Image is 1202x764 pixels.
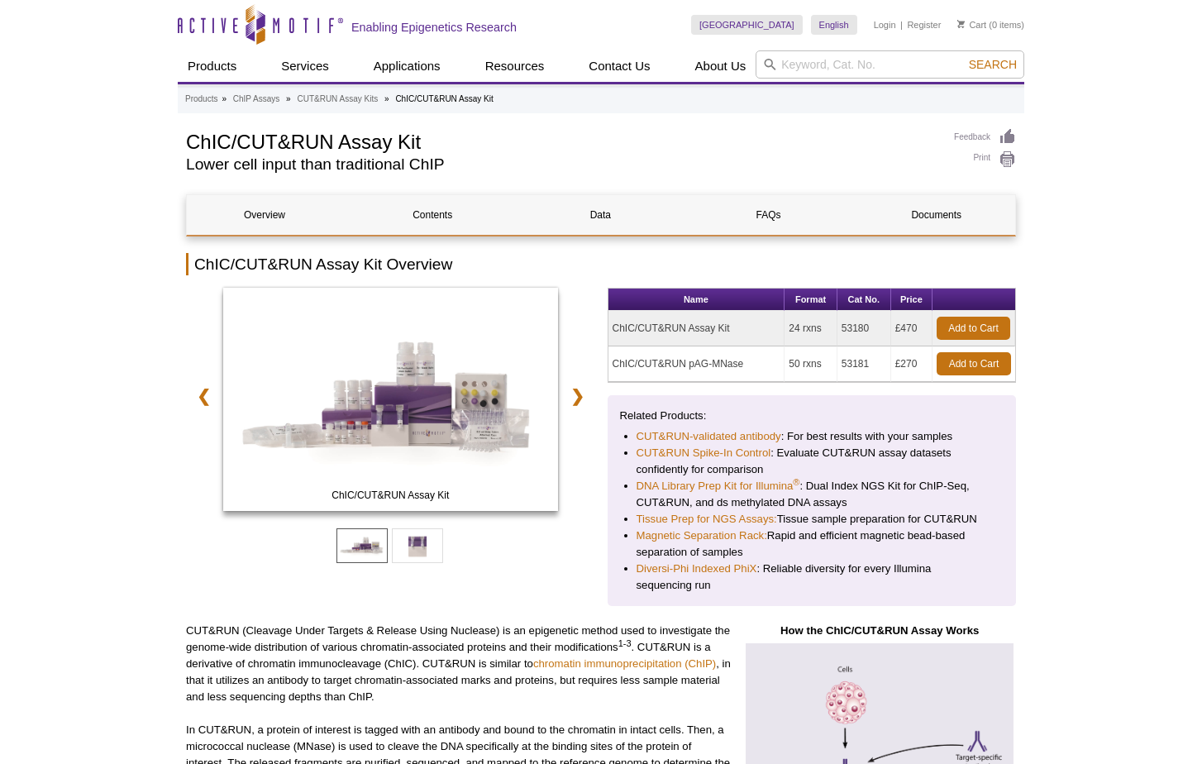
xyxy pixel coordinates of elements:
[608,289,785,311] th: Name
[691,195,847,235] a: FAQs
[964,57,1022,72] button: Search
[891,346,933,382] td: £270
[859,195,1014,235] a: Documents
[186,253,1016,275] h2: ChIC/CUT&RUN Assay Kit Overview
[579,50,660,82] a: Contact Us
[223,288,558,511] img: ChIC/CUT&RUN Assay Kit
[957,20,965,28] img: Your Cart
[618,638,632,648] sup: 1-3
[957,15,1024,35] li: (0 items)
[384,94,389,103] li: »
[811,15,857,35] a: English
[233,92,280,107] a: ChIP Assays
[937,317,1010,340] a: Add to Cart
[178,50,246,82] a: Products
[637,511,777,528] a: Tissue Prep for NGS Assays:
[620,408,1004,424] p: Related Products:
[691,15,803,35] a: [GEOGRAPHIC_DATA]
[637,478,988,511] li: : Dual Index NGS Kit for ChIP-Seq, CUT&RUN, and ds methylated DNA assays
[297,92,378,107] a: CUT&RUN Assay Kits
[874,19,896,31] a: Login
[186,157,937,172] h2: Lower cell input than traditional ChIP
[637,428,781,445] a: CUT&RUN-validated antibody
[395,94,493,103] li: ChIC/CUT&RUN Assay Kit
[475,50,555,82] a: Resources
[637,428,988,445] li: : For best results with your samples
[522,195,678,235] a: Data
[637,561,988,594] li: : Reliable diversity for every Illumina sequencing run
[785,289,837,311] th: Format
[351,20,517,35] h2: Enabling Epigenetics Research
[186,128,937,153] h1: ChIC/CUT&RUN Assay Kit
[227,487,554,504] span: ChIC/CUT&RUN Assay Kit
[954,150,1016,169] a: Print
[891,289,933,311] th: Price
[186,623,731,705] p: CUT&RUN (Cleavage Under Targets & Release Using Nuclease) is an epigenetic method used to investi...
[837,289,891,311] th: Cat No.
[685,50,756,82] a: About Us
[937,352,1011,375] a: Add to Cart
[271,50,339,82] a: Services
[187,195,342,235] a: Overview
[608,346,785,382] td: ChIC/CUT&RUN pAG-MNase
[355,195,510,235] a: Contents
[286,94,291,103] li: »
[785,346,837,382] td: 50 rxns
[364,50,451,82] a: Applications
[560,377,595,415] a: ❯
[637,478,800,494] a: DNA Library Prep Kit for Illumina®
[185,92,217,107] a: Products
[954,128,1016,146] a: Feedback
[957,19,986,31] a: Cart
[780,624,979,637] strong: How the ChIC/CUT&RUN Assay Works
[900,15,903,35] li: |
[637,561,757,577] a: Diversi-Phi Indexed PhiX
[837,346,891,382] td: 53181
[907,19,941,31] a: Register
[637,511,988,528] li: Tissue sample preparation for CUT&RUN
[637,528,988,561] li: Rapid and efficient magnetic bead-based separation of samples
[608,311,785,346] td: ChIC/CUT&RUN Assay Kit
[186,377,222,415] a: ❮
[837,311,891,346] td: 53180
[785,311,837,346] td: 24 rxns
[793,477,799,487] sup: ®
[637,445,988,478] li: : Evaluate CUT&RUN assay datasets confidently for comparison
[637,528,767,544] a: Magnetic Separation Rack:
[637,445,771,461] a: CUT&RUN Spike-In Control
[969,58,1017,71] span: Search
[222,94,227,103] li: »
[533,657,716,670] a: chromatin immunoprecipitation (ChIP)
[891,311,933,346] td: £470
[756,50,1024,79] input: Keyword, Cat. No.
[223,288,558,516] a: ChIC/CUT&RUN Assay Kit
